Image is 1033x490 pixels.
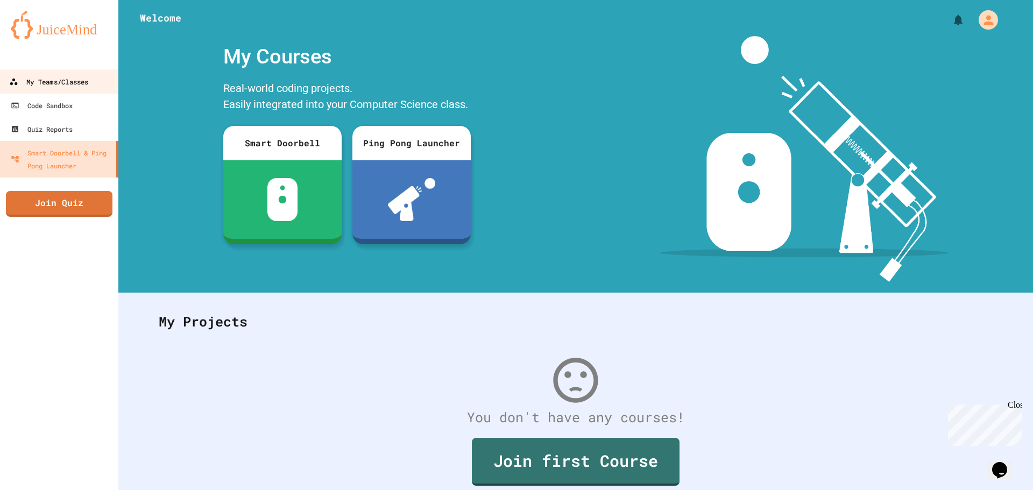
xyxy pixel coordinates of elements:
[4,4,74,68] div: Chat with us now!Close
[6,191,112,217] a: Join Quiz
[472,438,680,486] a: Join first Course
[11,123,73,136] div: Quiz Reports
[932,11,967,29] div: My Notifications
[388,178,436,221] img: ppl-with-ball.png
[11,11,108,39] img: logo-orange.svg
[9,75,88,89] div: My Teams/Classes
[988,447,1022,479] iframe: chat widget
[352,126,471,160] div: Ping Pong Launcher
[967,8,1001,32] div: My Account
[660,36,949,282] img: banner-image-my-projects.png
[148,301,1003,343] div: My Projects
[218,77,476,118] div: Real-world coding projects. Easily integrated into your Computer Science class.
[11,99,73,112] div: Code Sandbox
[944,400,1022,446] iframe: chat widget
[218,36,476,77] div: My Courses
[11,146,112,172] div: Smart Doorbell & Ping Pong Launcher
[148,407,1003,428] div: You don't have any courses!
[267,178,298,221] img: sdb-white.svg
[223,126,342,160] div: Smart Doorbell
